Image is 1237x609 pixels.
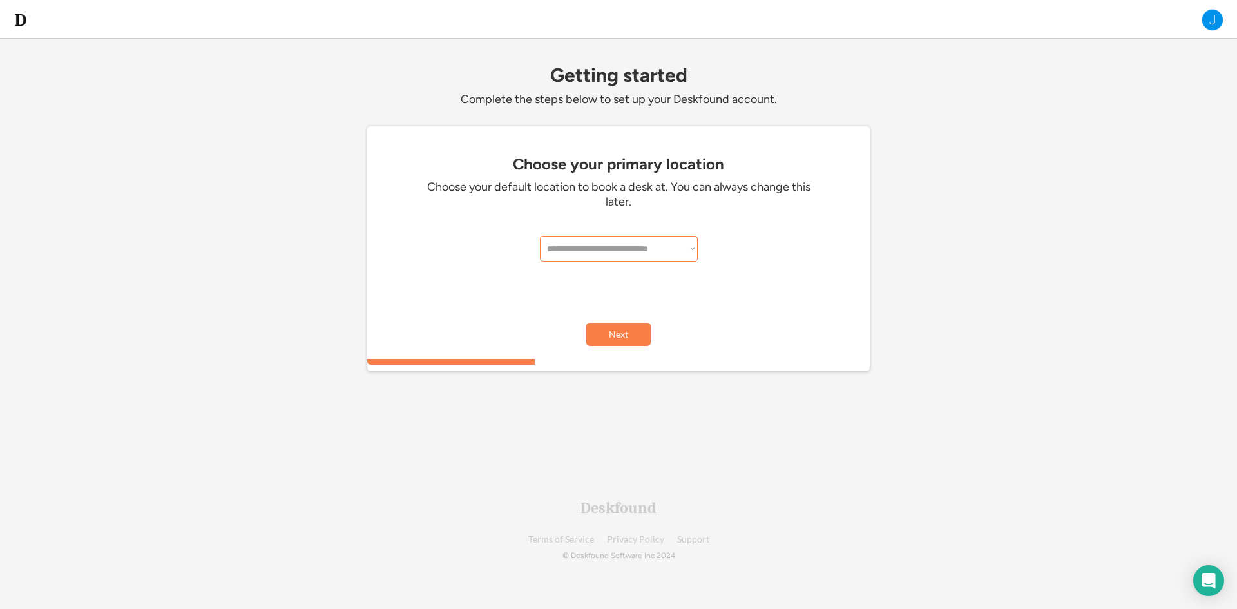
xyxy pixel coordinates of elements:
a: Privacy Policy [607,535,664,545]
div: Complete the steps below to set up your Deskfound account. [367,92,870,107]
button: Next [586,323,651,346]
div: 33.3333333333333% [370,359,872,365]
a: Terms of Service [528,535,594,545]
a: Support [677,535,709,545]
div: Choose your primary location [374,155,863,173]
div: Deskfound [580,500,657,516]
div: Open Intercom Messenger [1193,565,1224,596]
div: Choose your default location to book a desk at. You can always change this later. [425,180,812,210]
img: J.png [1201,8,1224,32]
div: Getting started [367,64,870,86]
img: d-whitebg.png [13,12,28,28]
